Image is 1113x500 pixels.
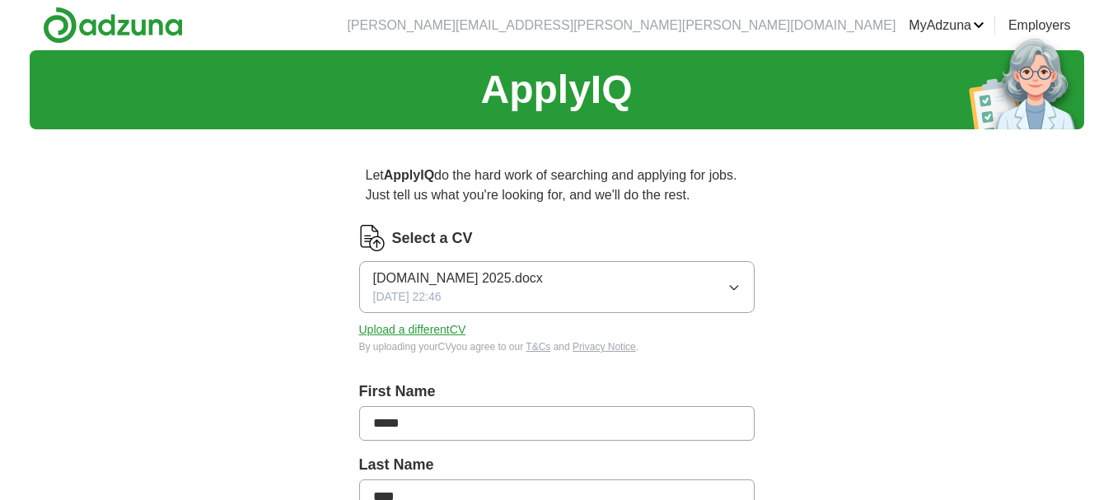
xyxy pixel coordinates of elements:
img: Adzuna logo [43,7,183,44]
a: T&Cs [526,341,550,353]
a: Privacy Notice [573,341,636,353]
button: Upload a differentCV [359,321,466,339]
label: Select a CV [392,227,473,250]
span: [DOMAIN_NAME] 2025.docx [373,269,543,288]
li: [PERSON_NAME][EMAIL_ADDRESS][PERSON_NAME][PERSON_NAME][DOMAIN_NAME] [347,16,896,35]
button: [DOMAIN_NAME] 2025.docx[DATE] 22:46 [359,261,755,313]
span: [DATE] 22:46 [373,288,442,306]
p: Let do the hard work of searching and applying for jobs. Just tell us what you're looking for, an... [359,159,755,212]
a: MyAdzuna [909,16,984,35]
h1: ApplyIQ [480,60,632,119]
label: Last Name [359,454,755,476]
strong: ApplyIQ [384,168,434,182]
div: By uploading your CV you agree to our and . [359,339,755,354]
img: CV Icon [359,225,386,251]
a: Employers [1008,16,1071,35]
label: First Name [359,381,755,403]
